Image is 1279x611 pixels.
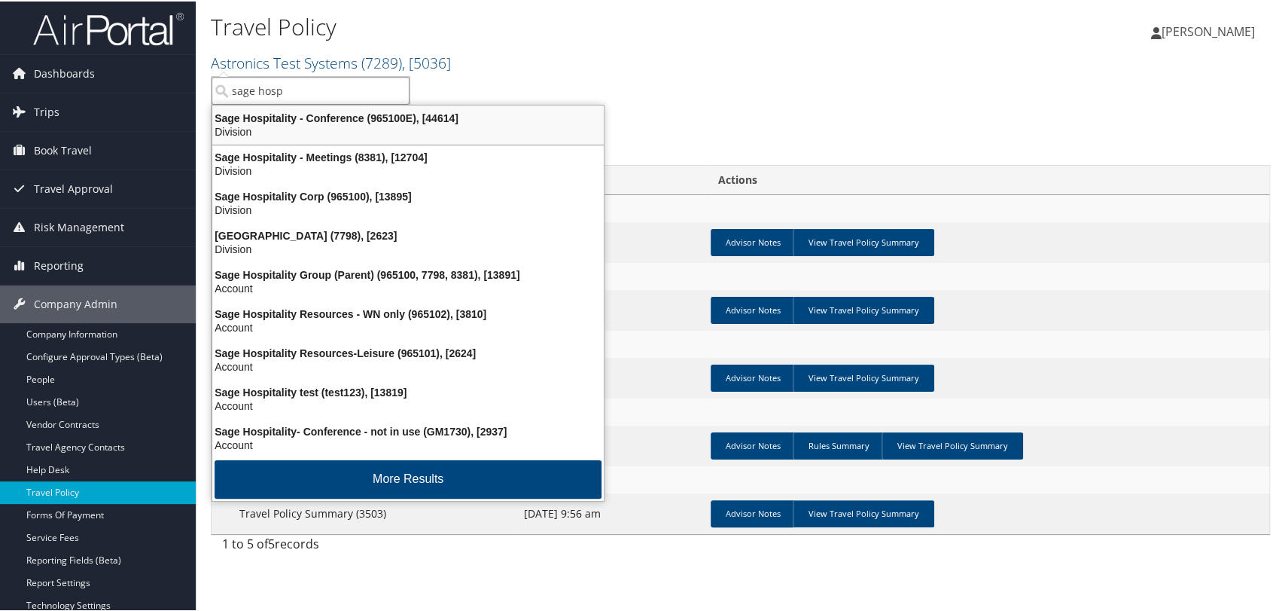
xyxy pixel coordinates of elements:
[203,163,613,176] div: Division
[34,92,59,130] span: Trips
[516,356,705,397] td: [DATE] 9:54 am
[711,363,796,390] a: Advisor Notes
[211,51,451,72] a: Astronics Test Systems
[793,431,885,458] a: Rules Summary
[793,295,934,322] a: View Travel Policy Summary
[1162,22,1255,38] span: [PERSON_NAME]
[711,228,796,255] a: Advisor Notes
[212,397,1269,424] td: Astronics Test Systems
[203,149,613,163] div: Sage Hospitality - Meetings (8381), [12704]
[203,110,613,124] div: Sage Hospitality - Conference (965100E), [44614]
[793,363,934,390] a: View Travel Policy Summary
[516,289,705,329] td: [DATE] 3:46 pm
[203,359,613,372] div: Account
[34,284,117,322] span: Company Admin
[203,124,613,137] div: Division
[705,164,1269,194] th: Actions
[212,329,1269,356] td: Astronics DME
[516,424,705,465] td: [DATE] 3:44 pm
[34,246,84,283] span: Reporting
[34,207,124,245] span: Risk Management
[34,169,113,206] span: Travel Approval
[215,459,601,497] button: More Results
[711,295,796,322] a: Advisor Notes
[203,306,613,319] div: Sage Hospitality Resources - WN only (965102), [3810]
[361,51,402,72] span: ( 7289 )
[33,10,184,45] img: airportal-logo.png
[793,228,934,255] a: View Travel Policy Summary
[203,188,613,202] div: Sage Hospitality Corp (965100), [13895]
[222,533,464,559] div: 1 to 5 of records
[516,221,705,261] td: [DATE] 9:54 am
[203,423,613,437] div: Sage Hospitality- Conference - not in use (GM1730), [2937]
[268,534,275,551] span: 5
[212,194,1269,221] td: Astronics
[203,228,613,241] div: [GEOGRAPHIC_DATA] (7798), [2623]
[211,10,917,41] h1: Travel Policy
[203,384,613,398] div: Sage Hospitality test (test123), [13819]
[34,130,92,168] span: Book Travel
[882,431,1023,458] a: View Travel Policy Summary
[212,75,410,103] input: Search Accounts
[212,492,516,533] td: Travel Policy Summary (3503)
[711,431,796,458] a: Advisor Notes
[516,164,705,194] th: Modified: activate to sort column ascending
[34,53,95,91] span: Dashboards
[402,51,451,72] span: , [ 5036 ]
[212,465,1269,492] td: Astronics [GEOGRAPHIC_DATA]
[203,280,613,294] div: Account
[711,499,796,526] a: Advisor Notes
[516,492,705,533] td: [DATE] 9:56 am
[203,241,613,255] div: Division
[1151,8,1270,53] a: [PERSON_NAME]
[793,499,934,526] a: View Travel Policy Summary
[212,261,1269,289] td: Astronics ([GEOGRAPHIC_DATA]) Test Systems
[203,319,613,333] div: Account
[203,398,613,411] div: Account
[203,345,613,359] div: Sage Hospitality Resources-Leisure (965101), [2624]
[203,437,613,451] div: Account
[203,202,613,215] div: Division
[203,267,613,280] div: Sage Hospitality Group (Parent) (965100, 7798, 8381), [13891]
